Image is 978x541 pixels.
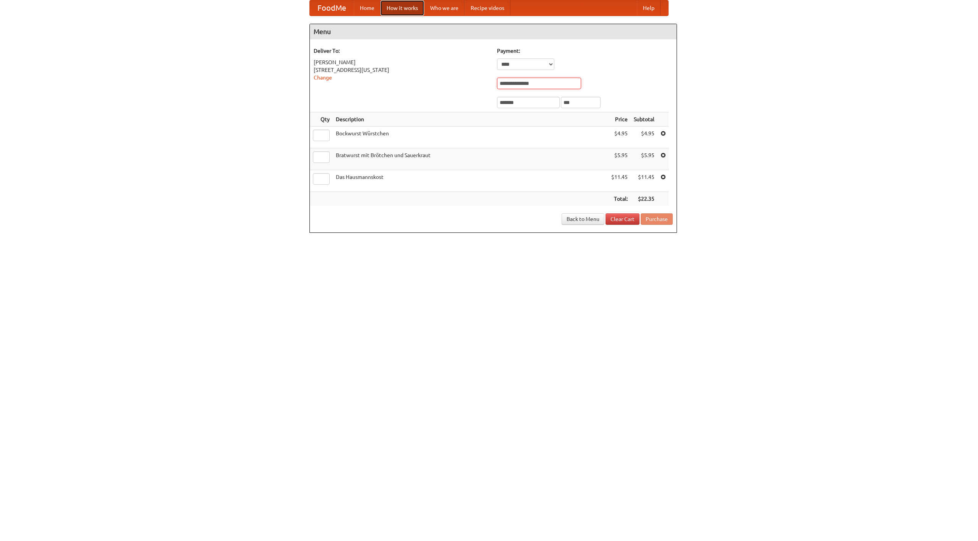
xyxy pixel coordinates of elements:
[381,0,424,16] a: How it works
[631,192,657,206] th: $22.35
[631,148,657,170] td: $5.95
[608,127,631,148] td: $4.95
[497,47,673,55] h5: Payment:
[354,0,381,16] a: Home
[333,148,608,170] td: Bratwurst mit Brötchen und Sauerkraut
[314,58,489,66] div: [PERSON_NAME]
[333,127,608,148] td: Bockwurst Würstchen
[333,112,608,127] th: Description
[314,75,332,81] a: Change
[310,0,354,16] a: FoodMe
[631,170,657,192] td: $11.45
[333,170,608,192] td: Das Hausmannskost
[608,112,631,127] th: Price
[314,47,489,55] h5: Deliver To:
[465,0,510,16] a: Recipe videos
[606,213,640,225] a: Clear Cart
[637,0,661,16] a: Help
[608,192,631,206] th: Total:
[310,112,333,127] th: Qty
[562,213,604,225] a: Back to Menu
[608,148,631,170] td: $5.95
[641,213,673,225] button: Purchase
[631,112,657,127] th: Subtotal
[424,0,465,16] a: Who we are
[608,170,631,192] td: $11.45
[314,66,489,74] div: [STREET_ADDRESS][US_STATE]
[310,24,677,39] h4: Menu
[631,127,657,148] td: $4.95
